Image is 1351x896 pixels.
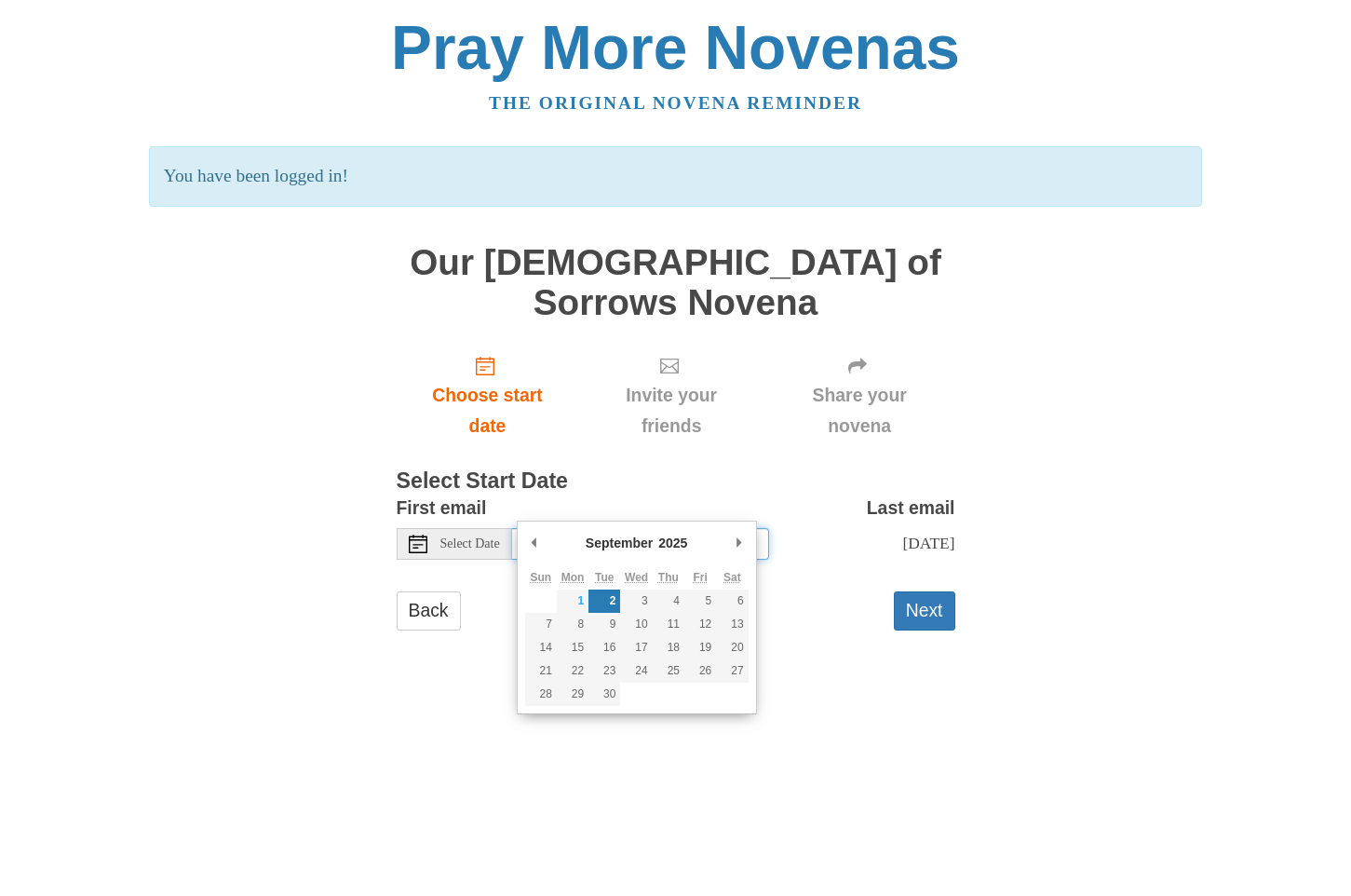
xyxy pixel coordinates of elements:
[894,591,955,630] button: Next
[764,341,955,452] div: Click "Next" to confirm your start date first.
[397,493,487,523] label: First email
[415,380,561,441] span: Choose start date
[525,683,557,706] button: 28
[716,590,748,613] button: 6
[716,636,748,659] button: 20
[440,537,500,550] span: Select Date
[597,380,745,441] span: Invite your friends
[716,659,748,683] button: 27
[525,659,557,683] button: 21
[653,613,684,636] button: 11
[588,659,620,683] button: 23
[620,659,652,683] button: 24
[620,613,652,636] button: 10
[684,590,716,613] button: 5
[489,93,862,113] a: The original novena reminder
[397,469,955,494] h3: Select Start Date
[653,659,684,683] button: 25
[525,529,544,557] button: Previous Month
[525,636,557,659] button: 14
[625,571,648,584] abbr: Wednesday
[588,683,620,706] button: 30
[557,636,588,659] button: 15
[588,613,620,636] button: 9
[658,571,679,584] abbr: Thursday
[561,571,585,584] abbr: Monday
[653,590,684,613] button: 4
[391,13,960,82] a: Pray More Novenas
[693,571,707,584] abbr: Friday
[557,683,588,706] button: 29
[397,591,461,630] a: Back
[595,571,614,584] abbr: Tuesday
[867,493,955,523] label: Last email
[512,528,769,560] input: Use the arrow keys to pick a date
[530,571,551,584] abbr: Sunday
[723,571,741,584] abbr: Saturday
[716,613,748,636] button: 13
[588,590,620,613] button: 2
[620,590,652,613] button: 3
[578,341,763,452] div: Click "Next" to confirm your start date first.
[397,341,579,452] a: Choose start date
[653,636,684,659] button: 18
[684,613,716,636] button: 12
[397,243,955,322] h1: Our [DEMOGRAPHIC_DATA] of Sorrows Novena
[525,613,557,636] button: 7
[902,534,954,552] span: [DATE]
[730,529,749,557] button: Next Month
[149,146,1202,207] p: You have been logged in!
[783,380,937,441] span: Share your novena
[588,636,620,659] button: 16
[557,590,588,613] button: 1
[557,613,588,636] button: 8
[620,636,652,659] button: 17
[583,529,655,557] div: September
[684,659,716,683] button: 26
[655,529,690,557] div: 2025
[684,636,716,659] button: 19
[557,659,588,683] button: 22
